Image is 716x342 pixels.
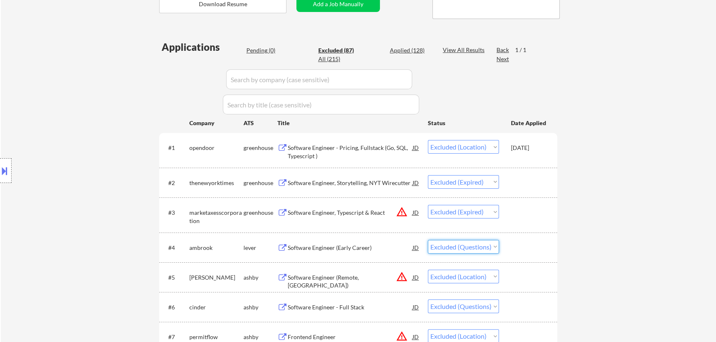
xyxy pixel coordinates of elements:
[428,115,499,130] div: Status
[243,144,277,152] div: greenhouse
[412,140,420,155] div: JD
[496,55,510,63] div: Next
[168,333,183,341] div: #7
[168,273,183,282] div: #5
[288,244,413,252] div: Software Engineer (Early Career)
[511,119,547,127] div: Date Applied
[288,179,413,187] div: Software Engineer, Storytelling, NYT Wirecutter
[168,144,183,152] div: #1
[189,119,243,127] div: Company
[288,303,413,311] div: Software Engineer - Full Stack
[189,179,243,187] div: thenewyorktimes
[162,42,243,52] div: Applications
[189,244,243,252] div: ambrook
[288,144,413,160] div: Software Engineer - Pricing, Fullstack (Go, SQL, Typescript )
[243,179,277,187] div: greenhouse
[189,303,243,311] div: cinder
[243,244,277,252] div: lever
[412,205,420,220] div: JD
[223,95,419,114] input: Search by title (case sensitive)
[243,303,277,311] div: ashby
[443,46,487,54] div: View All Results
[412,270,420,285] div: JD
[243,333,277,341] div: ashby
[243,119,277,127] div: ATS
[511,144,547,152] div: [DATE]
[288,273,413,290] div: Software Engineer (Remote, [GEOGRAPHIC_DATA])
[246,46,288,55] div: Pending (0)
[318,55,359,63] div: All (215)
[396,206,408,218] button: warning_amber
[168,303,183,311] div: #6
[277,119,420,127] div: Title
[396,271,408,283] button: warning_amber
[288,333,413,341] div: Frontend Engineer
[168,244,183,252] div: #4
[189,273,243,282] div: [PERSON_NAME]
[318,46,359,55] div: Excluded (87)
[168,179,183,187] div: #2
[412,299,420,314] div: JD
[226,69,412,89] input: Search by company (case sensitive)
[412,175,420,190] div: JD
[189,209,243,225] div: marketaxesscorporation
[412,240,420,255] div: JD
[496,46,510,54] div: Back
[243,209,277,217] div: greenhouse
[515,46,534,54] div: 1 / 1
[189,144,243,152] div: opendoor
[243,273,277,282] div: ashby
[189,333,243,341] div: permitflow
[396,330,408,342] button: warning_amber
[390,46,431,55] div: Applied (128)
[288,209,413,217] div: Software Engineer, Typescript & React
[168,209,183,217] div: #3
